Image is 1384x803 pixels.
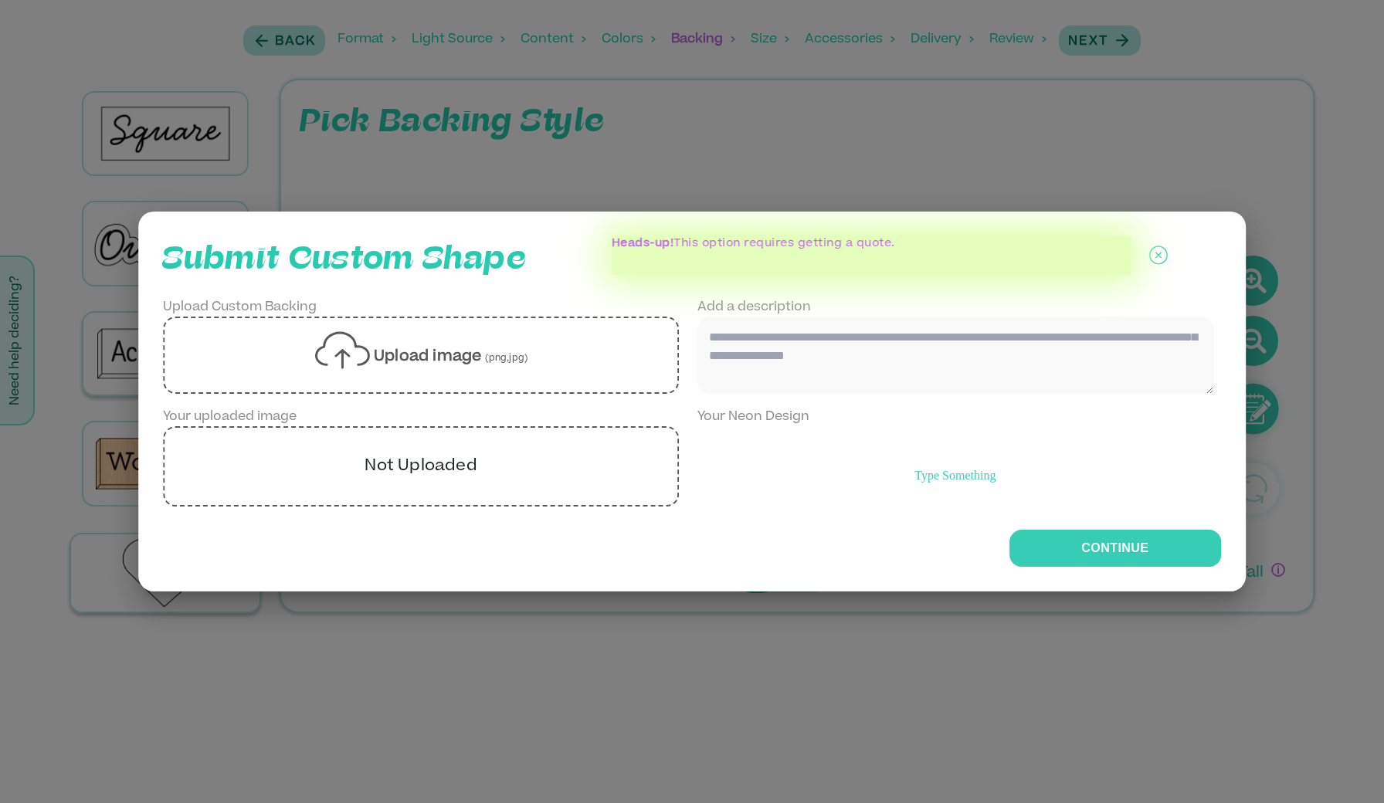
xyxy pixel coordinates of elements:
[165,428,677,505] p: Not Uploaded
[1009,530,1221,567] button: Continue
[374,347,527,369] p: Upload image
[612,239,674,249] strong: Heads-up!
[163,236,593,283] p: Submit Custom Shape
[485,354,527,363] span: (png,jpg)
[163,298,317,317] label: Upload Custom Backing
[697,466,1213,485] div: Type Something
[1307,729,1384,803] iframe: Chat Widget
[697,298,811,317] label: Add a description
[163,408,297,426] label: Your uploaded image
[697,408,809,426] label: Your Neon Design
[612,236,1131,252] p: This option requires getting a quote.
